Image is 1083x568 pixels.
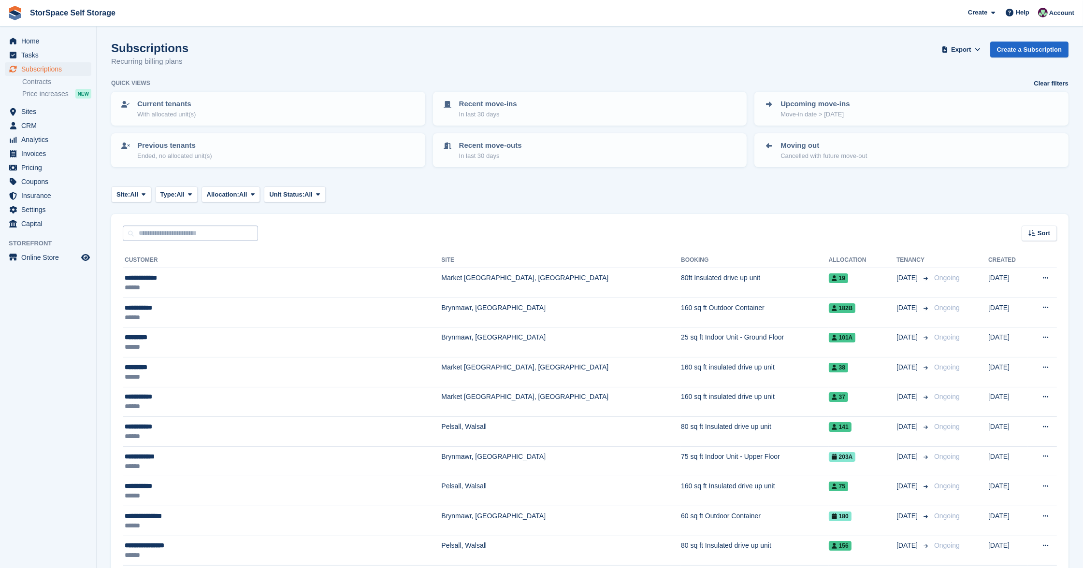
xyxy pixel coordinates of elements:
[934,423,960,430] span: Ongoing
[896,273,920,283] span: [DATE]
[21,105,79,118] span: Sites
[111,186,151,202] button: Site: All
[988,327,1028,357] td: [DATE]
[681,268,829,298] td: 80ft Insulated drive up unit
[207,190,239,199] span: Allocation:
[21,48,79,62] span: Tasks
[988,253,1028,268] th: Created
[21,62,79,76] span: Subscriptions
[896,392,920,402] span: [DATE]
[459,151,522,161] p: In last 30 days
[459,99,517,110] p: Recent move-ins
[896,540,920,551] span: [DATE]
[829,333,856,342] span: 101a
[1034,79,1069,88] a: Clear filters
[5,203,91,216] a: menu
[5,133,91,146] a: menu
[441,476,681,506] td: Pelsall, Walsall
[990,42,1069,57] a: Create a Subscription
[829,392,848,402] span: 37
[755,134,1068,166] a: Moving out Cancelled with future move-out
[5,147,91,160] a: menu
[5,119,91,132] a: menu
[137,110,196,119] p: With allocated unit(s)
[5,34,91,48] a: menu
[681,446,829,476] td: 75 sq ft Indoor Unit - Upper Floor
[829,303,856,313] span: 182b
[202,186,260,202] button: Allocation: All
[896,332,920,342] span: [DATE]
[5,48,91,62] a: menu
[934,393,960,400] span: Ongoing
[137,99,196,110] p: Current tenants
[434,134,746,166] a: Recent move-outs In last 30 days
[988,417,1028,447] td: [DATE]
[75,89,91,99] div: NEW
[111,79,150,87] h6: Quick views
[681,536,829,566] td: 80 sq ft Insulated drive up unit
[934,274,960,282] span: Ongoing
[441,387,681,417] td: Market [GEOGRAPHIC_DATA], [GEOGRAPHIC_DATA]
[80,252,91,263] a: Preview store
[137,151,212,161] p: Ended, no allocated unit(s)
[304,190,313,199] span: All
[130,190,138,199] span: All
[441,268,681,298] td: Market [GEOGRAPHIC_DATA], [GEOGRAPHIC_DATA]
[934,333,960,341] span: Ongoing
[9,239,96,248] span: Storefront
[681,506,829,536] td: 60 sq ft Outdoor Container
[112,93,424,125] a: Current tenants With allocated unit(s)
[829,253,896,268] th: Allocation
[1049,8,1074,18] span: Account
[829,482,848,491] span: 75
[780,151,867,161] p: Cancelled with future move-out
[988,387,1028,417] td: [DATE]
[5,217,91,230] a: menu
[1038,228,1050,238] span: Sort
[829,273,848,283] span: 19
[988,506,1028,536] td: [DATE]
[459,110,517,119] p: In last 30 days
[21,147,79,160] span: Invoices
[755,93,1068,125] a: Upcoming move-ins Move-in date > [DATE]
[441,298,681,327] td: Brynmawr, [GEOGRAPHIC_DATA]
[269,190,304,199] span: Unit Status:
[21,189,79,202] span: Insurance
[829,511,852,521] span: 180
[934,304,960,312] span: Ongoing
[681,387,829,417] td: 160 sq ft insulated drive up unit
[829,452,856,462] span: 203a
[8,6,22,20] img: stora-icon-8386f47178a22dfd0bd8f6a31ec36ba5ce8667c1dd55bd0f319d3a0aa187defe.svg
[176,190,185,199] span: All
[21,175,79,188] span: Coupons
[780,140,867,151] p: Moving out
[441,357,681,387] td: Market [GEOGRAPHIC_DATA], [GEOGRAPHIC_DATA]
[829,363,848,372] span: 38
[896,452,920,462] span: [DATE]
[896,362,920,372] span: [DATE]
[988,268,1028,298] td: [DATE]
[988,536,1028,566] td: [DATE]
[896,253,930,268] th: Tenancy
[1038,8,1048,17] img: Ross Hadlington
[681,327,829,357] td: 25 sq ft Indoor Unit - Ground Floor
[21,161,79,174] span: Pricing
[441,446,681,476] td: Brynmawr, [GEOGRAPHIC_DATA]
[160,190,177,199] span: Type:
[5,189,91,202] a: menu
[21,251,79,264] span: Online Store
[681,298,829,327] td: 160 sq ft Outdoor Container
[780,110,850,119] p: Move-in date > [DATE]
[441,253,681,268] th: Site
[137,140,212,151] p: Previous tenants
[441,327,681,357] td: Brynmawr, [GEOGRAPHIC_DATA]
[5,161,91,174] a: menu
[988,446,1028,476] td: [DATE]
[441,506,681,536] td: Brynmawr, [GEOGRAPHIC_DATA]
[264,186,325,202] button: Unit Status: All
[988,298,1028,327] td: [DATE]
[26,5,119,21] a: StorSpace Self Storage
[459,140,522,151] p: Recent move-outs
[5,175,91,188] a: menu
[434,93,746,125] a: Recent move-ins In last 30 days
